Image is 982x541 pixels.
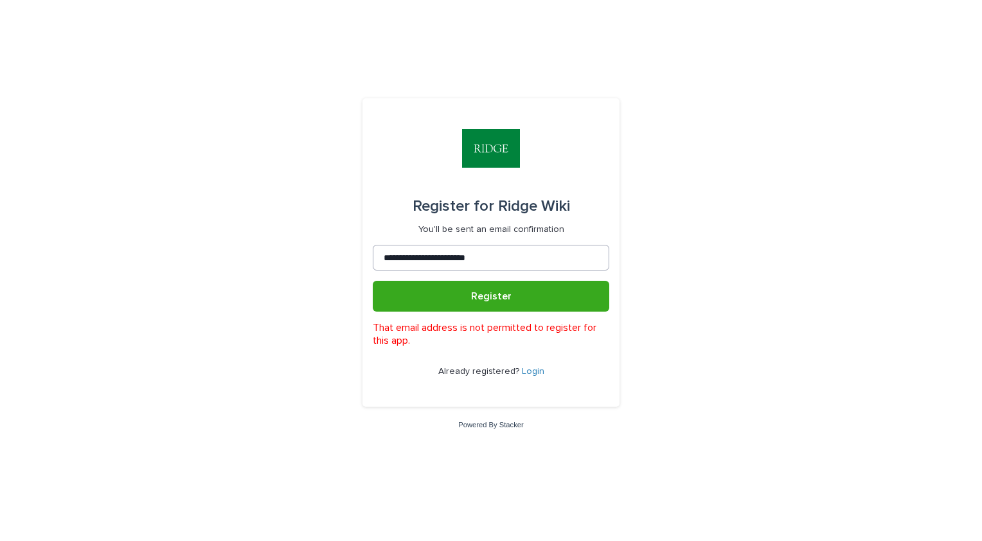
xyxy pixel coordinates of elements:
[471,291,512,301] span: Register
[462,129,520,168] img: gjha9zmLRh2zRMO5XP9I
[418,224,564,235] p: You'll be sent an email confirmation
[522,367,544,376] a: Login
[373,322,609,346] p: That email address is not permitted to register for this app.
[413,188,570,224] div: Ridge Wiki
[458,421,523,429] a: Powered By Stacker
[438,367,522,376] span: Already registered?
[413,199,494,214] span: Register for
[373,281,609,312] button: Register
